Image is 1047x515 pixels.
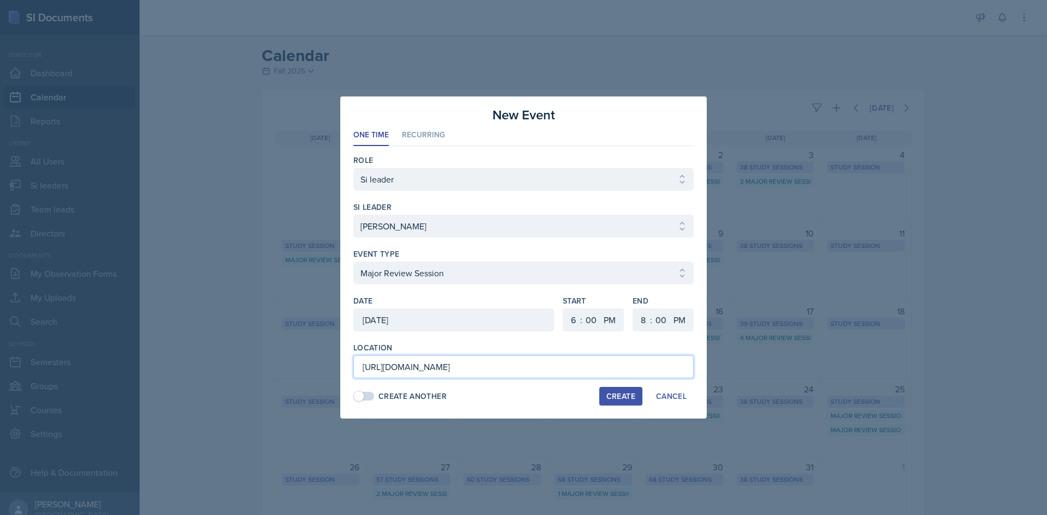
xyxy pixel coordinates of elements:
[492,105,555,125] h3: New Event
[656,392,687,401] div: Cancel
[353,295,372,306] label: Date
[353,342,393,353] label: Location
[599,387,642,405] button: Create
[402,125,445,146] li: Recurring
[606,392,635,401] div: Create
[353,355,694,378] input: Enter location
[633,295,694,306] label: End
[650,313,652,326] div: :
[353,125,389,146] li: One Time
[353,155,373,166] label: Role
[580,313,582,326] div: :
[563,295,624,306] label: Start
[353,249,400,259] label: Event Type
[378,391,447,402] div: Create Another
[353,202,392,213] label: si leader
[649,387,694,405] button: Cancel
